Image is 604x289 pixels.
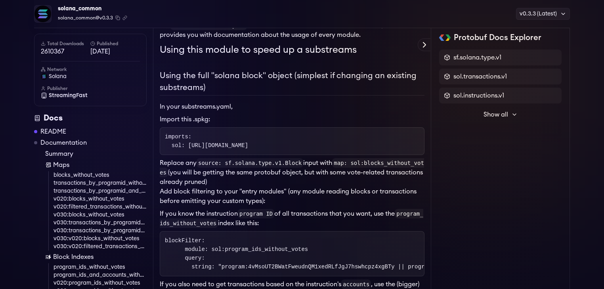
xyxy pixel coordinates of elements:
h1: Using this module to speed up a substreams [160,43,424,57]
span: solana [49,73,67,80]
span: 2610367 [41,47,90,56]
p: Replace any input with (you will be getting the same protobuf object, but with some vote-related ... [160,158,424,187]
a: StreamingFast [41,92,140,100]
img: Protobuf [439,34,451,41]
a: transactions_by_programid_without_votes [54,179,147,187]
a: v030:transactions_by_programid_without_votes [54,219,147,227]
a: Maps [45,160,147,170]
span: solana_common@v0.3.3 [58,14,113,21]
a: README [40,127,66,136]
a: program_ids_without_votes [54,263,147,271]
div: solana_common [58,3,127,14]
p: Add block filtering to your "entry modules" (any module reading blocks or transactions before emi... [160,187,424,206]
h6: Publisher [41,85,140,92]
code: program ID [238,209,274,218]
img: Block Index icon [45,254,52,260]
code: accounts [341,279,371,289]
code: imports: sol: [URL][DOMAIN_NAME] [165,134,248,149]
code: blockFilter: module: sol:program_ids_without_votes query: string: "program:4vMsoUT2BWatFweudnQM1x... [165,237,585,270]
a: Summary [45,149,147,159]
a: v030:v020:filtered_transactions_without_votes [54,243,147,251]
span: StreamingFast [49,92,88,100]
span: [DATE] [90,47,140,56]
code: source: sf.solana.type.v1.Block [197,158,303,168]
a: program_ids_and_accounts_without_votes [54,271,147,279]
a: solana [41,73,140,80]
img: Package Logo [34,6,51,22]
h2: Using the full "solana block" object (simplest if changing an existing substreams) [160,70,424,96]
button: Show all [439,107,562,122]
div: Docs [34,113,147,124]
code: map: sol:blocks_without_votes [160,158,424,177]
img: Map icon [45,162,52,168]
span: sol.transactions.v1 [453,72,507,81]
p: The file defines all the different modules available, and also provides you with documentation ab... [160,21,424,40]
a: Documentation [40,138,87,147]
h6: Network [41,66,140,73]
li: Import this .spkg: [160,115,424,124]
span: sol.instructions.v1 [453,91,504,100]
p: In your substreams.yaml, [160,102,424,111]
a: Block Indexes [45,252,147,262]
a: v030:transactions_by_programid_and_account_without_votes [54,227,147,235]
h6: Published [90,40,140,47]
a: v030:blocks_without_votes [54,211,147,219]
div: v0.3.3 (Latest) [516,8,570,20]
a: transactions_by_programid_and_account_without_votes [54,187,147,195]
h6: Total Downloads [41,40,90,47]
a: v030:v020:blocks_without_votes [54,235,147,243]
a: v020:blocks_without_votes [54,195,147,203]
span: sf.solana.type.v1 [453,53,501,62]
img: solana [41,73,47,80]
button: Copy .spkg link to clipboard [122,15,127,20]
span: Show all [484,110,508,119]
a: blocks_without_votes [54,171,147,179]
button: Copy package name and version [115,15,120,20]
h2: Protobuf Docs Explorer [454,32,541,43]
a: v020:program_ids_without_votes [54,279,147,287]
p: If you know the instruction of all transactions that you want, use the index like this: [160,209,424,228]
code: program_ids_without_votes [160,209,423,228]
a: v020:filtered_transactions_without_votes [54,203,147,211]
